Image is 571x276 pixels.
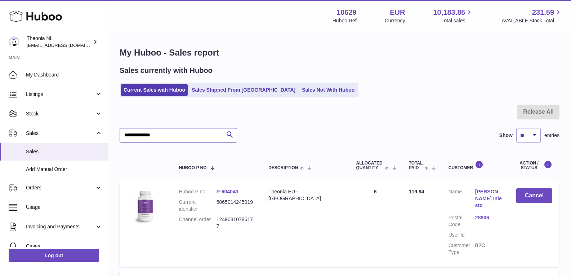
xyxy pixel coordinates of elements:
[501,17,562,24] span: AVAILABLE Stock Total
[26,184,95,191] span: Orders
[499,132,513,139] label: Show
[120,47,559,58] h1: My Huboo - Sales report
[409,189,424,194] span: 119.94
[27,35,92,49] div: Theonia NL
[9,249,99,262] a: Log out
[349,181,402,266] td: 6
[179,216,216,230] dt: Channel order
[516,161,552,170] div: Action / Status
[441,17,473,24] span: Total sales
[26,223,95,230] span: Invoicing and Payments
[433,8,473,24] a: 10,183.85 Total sales
[356,161,383,170] span: ALLOCATED Quantity
[433,8,465,17] span: 10,183.85
[27,42,106,48] span: [EMAIL_ADDRESS][DOMAIN_NAME]
[475,214,502,221] a: 28906
[26,71,102,78] span: My Dashboard
[385,17,405,24] div: Currency
[501,8,562,24] a: 231.59 AVAILABLE Stock Total
[449,242,475,256] dt: Customer Type
[189,84,298,96] a: Sales Shipped From [GEOGRAPHIC_DATA]
[268,166,298,170] span: Description
[333,17,357,24] div: Huboo Ref
[475,188,502,209] a: [PERSON_NAME] Iniesto
[217,216,254,230] dd: 12490810786177
[390,8,405,17] strong: EUR
[26,148,102,155] span: Sales
[179,166,206,170] span: Huboo P no
[516,188,552,203] button: Cancel
[26,110,95,117] span: Stock
[544,132,559,139] span: entries
[121,84,188,96] a: Current Sales with Huboo
[449,161,502,170] div: Customer
[26,130,95,137] span: Sales
[26,166,102,173] span: Add Manual Order
[268,188,342,202] div: Theonia EU - [GEOGRAPHIC_DATA]
[26,243,102,250] span: Cases
[449,232,475,238] dt: User Id
[120,66,213,75] h2: Sales currently with Huboo
[9,36,19,47] img: info@wholesomegoods.eu
[217,189,238,194] a: P-604043
[179,199,216,213] dt: Current identifier
[127,188,163,224] img: 106291725893172.jpg
[409,161,423,170] span: Total paid
[26,204,102,211] span: Usage
[179,188,216,195] dt: Huboo P no
[299,84,357,96] a: Sales Not With Huboo
[336,8,357,17] strong: 10629
[532,8,554,17] span: 231.59
[475,242,502,256] dd: B2C
[26,91,95,98] span: Listings
[449,188,475,211] dt: Name
[217,199,254,213] dd: 5065014245019
[449,214,475,228] dt: Postal Code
